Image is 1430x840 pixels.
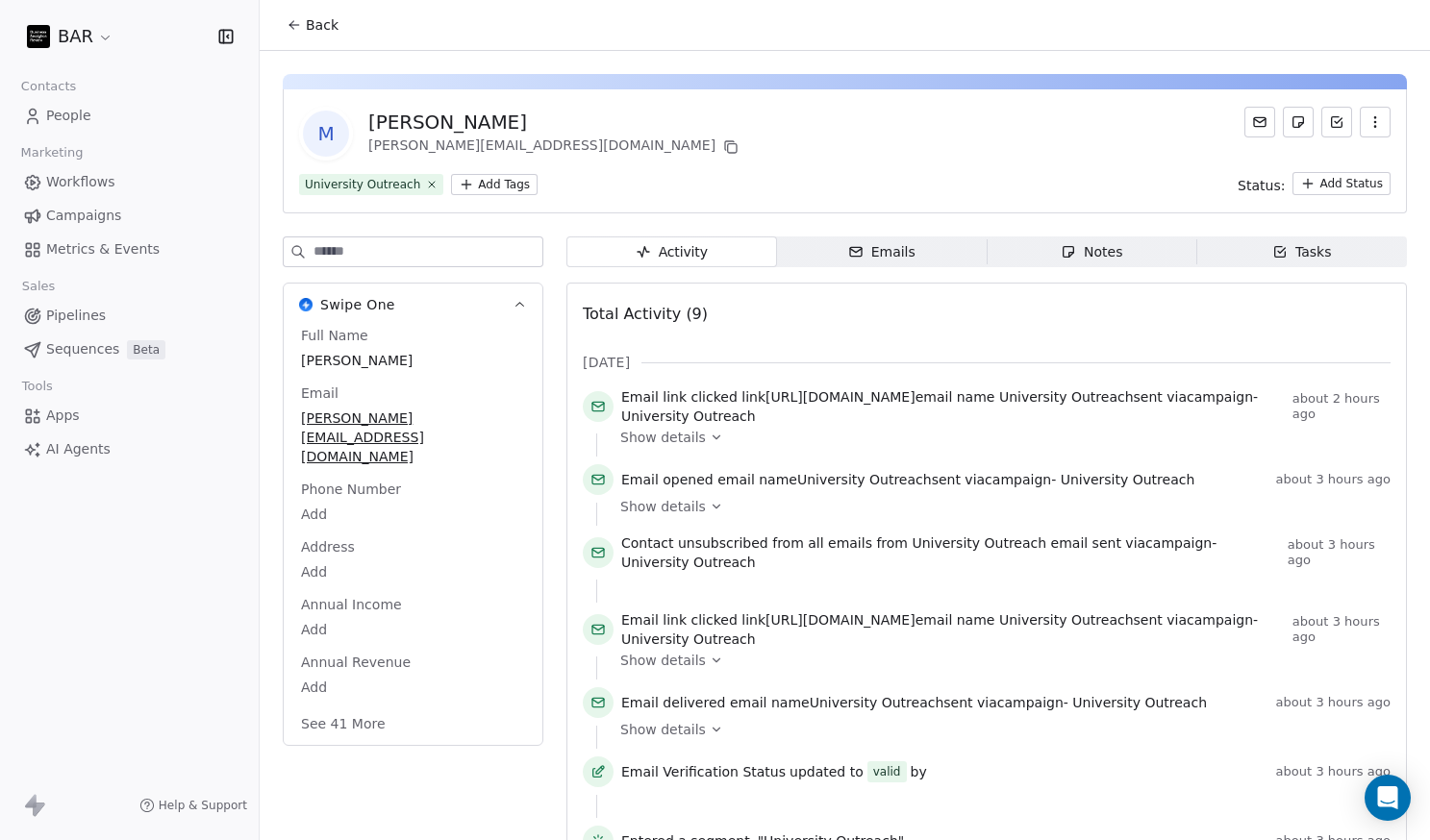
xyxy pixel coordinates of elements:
[1288,537,1391,568] span: about 3 hours ago
[368,136,742,159] div: [PERSON_NAME][EMAIL_ADDRESS][DOMAIN_NAME]
[1238,176,1285,195] span: Status:
[299,298,313,311] img: Swipe One
[301,562,525,581] span: Add
[810,695,944,710] span: University Outreach
[15,166,243,198] a: Workflows
[620,497,1377,516] a: Show details
[621,612,738,628] span: Email link clicked
[797,472,932,487] span: University Outreach
[13,72,85,101] span: Contacts
[621,693,1207,712] span: email name sent via campaign -
[620,720,706,739] span: Show details
[301,505,525,524] span: Add
[46,239,160,259] span: Metrics & Events
[1061,242,1122,262] div: Notes
[320,295,395,314] span: Swipe One
[139,798,247,813] a: Help & Support
[46,406,80,426] span: Apps
[303,111,349,157] span: M
[297,653,414,672] span: Annual Revenue
[620,428,706,447] span: Show details
[790,762,864,781] span: updated to
[301,678,525,697] span: Add
[46,306,106,326] span: Pipelines
[620,497,706,516] span: Show details
[297,595,406,614] span: Annual Income
[1061,472,1195,487] span: University Outreach
[911,762,927,781] span: by
[15,100,243,132] a: People
[284,284,542,326] button: Swipe OneSwipe One
[46,439,111,459] span: AI Agents
[912,535,1046,551] span: University Outreach
[127,340,165,359] span: Beta
[583,305,708,323] span: Total Activity (9)
[289,706,397,741] button: See 41 More
[620,720,1377,739] a: Show details
[13,372,61,401] span: Tools
[46,106,91,126] span: People
[621,389,738,405] span: Email link clicked
[15,300,243,332] a: Pipelines
[765,612,916,628] span: [URL][DOMAIN_NAME]
[621,472,714,487] span: Email opened
[621,387,1285,426] span: link email name sent via campaign -
[1292,614,1391,645] span: about 3 hours ago
[621,533,1280,572] span: from all emails from email sent via campaign -
[297,383,342,403] span: Email
[999,389,1134,405] span: University Outreach
[873,762,901,781] div: valid
[297,537,359,556] span: Address
[301,351,525,370] span: [PERSON_NAME]
[451,174,538,195] button: Add Tags
[583,353,630,372] span: [DATE]
[848,242,916,262] div: Emails
[159,798,247,813] span: Help & Support
[305,176,420,193] div: University Outreach
[621,610,1285,649] span: link email name sent via campaign -
[275,8,350,42] button: Back
[1276,695,1391,710] span: about 3 hours ago
[15,200,243,232] a: Campaigns
[301,408,525,466] span: [PERSON_NAME][EMAIL_ADDRESS][DOMAIN_NAME]
[1292,391,1391,422] span: about 2 hours ago
[999,612,1134,628] span: University Outreach
[621,762,786,781] span: Email Verification Status
[621,695,725,710] span: Email delivered
[765,389,916,405] span: [URL][DOMAIN_NAME]
[15,234,243,265] a: Metrics & Events
[15,433,243,465] a: AI Agents
[1276,472,1391,487] span: about 3 hours ago
[23,20,117,53] button: BAR
[15,400,243,432] a: Apps
[621,631,756,647] span: University Outreach
[301,620,525,639] span: Add
[13,272,63,301] span: Sales
[46,172,115,192] span: Workflows
[621,535,768,551] span: Contact unsubscribed
[621,470,1194,489] span: email name sent via campaign -
[1365,775,1411,821] div: Open Intercom Messenger
[58,24,93,49] span: BAR
[621,555,756,570] span: University Outreach
[46,339,119,359] span: Sequences
[13,138,91,167] span: Marketing
[15,334,243,365] a: SequencesBeta
[297,326,372,345] span: Full Name
[620,651,706,670] span: Show details
[284,326,542,745] div: Swipe OneSwipe One
[620,428,1377,447] a: Show details
[621,408,756,424] span: University Outreach
[46,206,121,226] span: Campaigns
[1072,695,1207,710] span: University Outreach
[306,15,339,35] span: Back
[27,25,50,48] img: bar1.webp
[297,480,405,499] span: Phone Number
[1276,764,1391,779] span: about 3 hours ago
[620,651,1377,670] a: Show details
[1292,172,1391,195] button: Add Status
[1272,242,1332,262] div: Tasks
[368,109,742,136] div: [PERSON_NAME]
